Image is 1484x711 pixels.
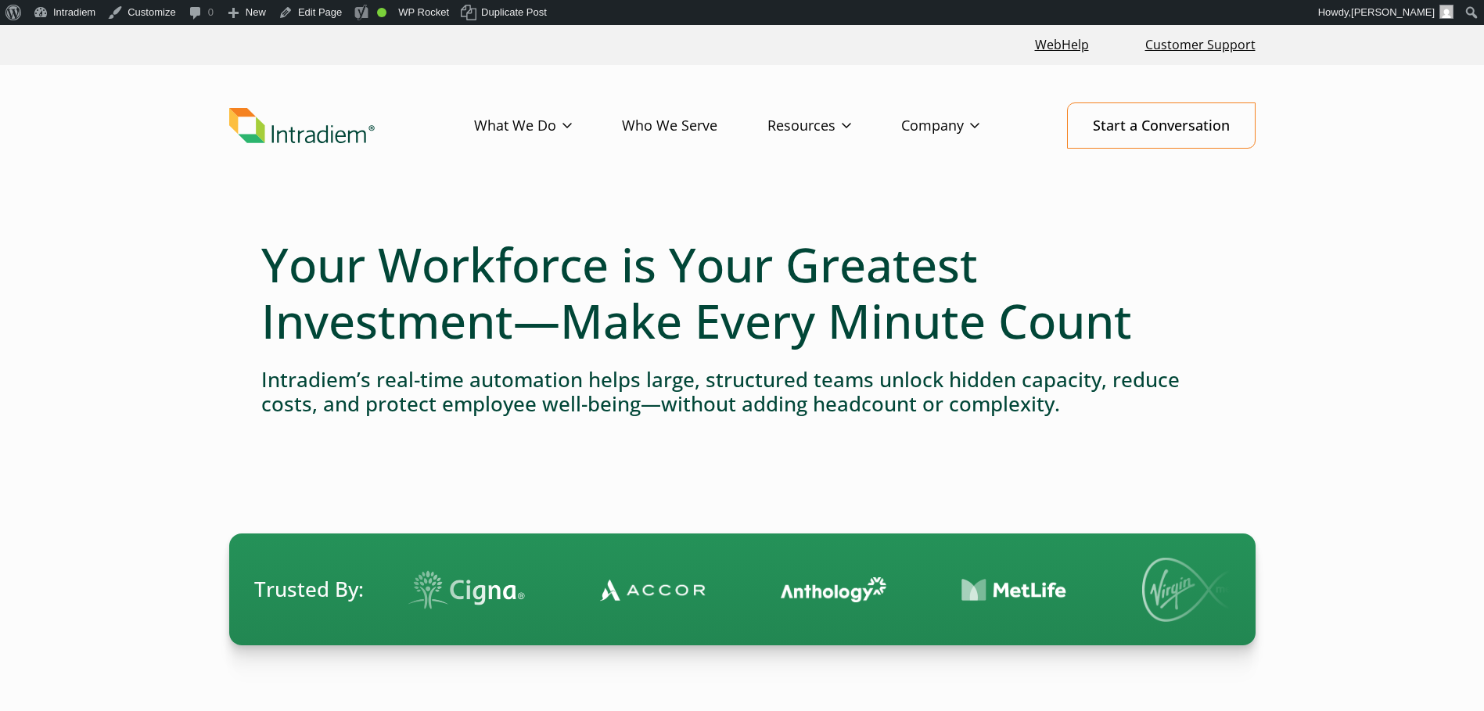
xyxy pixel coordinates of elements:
[1019,558,1129,622] img: Virgin Media logo.
[229,108,375,144] img: Intradiem
[254,575,364,604] span: Trusted By:
[229,108,474,144] a: Link to homepage of Intradiem
[261,368,1223,416] h4: Intradiem’s real-time automation helps large, structured teams unlock hidden capacity, reduce cos...
[1029,28,1095,62] a: Link opens in a new window
[839,578,944,602] img: Contact Center Automation MetLife Logo
[474,103,622,149] a: What We Do
[1139,28,1262,62] a: Customer Support
[377,8,386,17] div: Good
[901,103,1029,149] a: Company
[622,103,767,149] a: Who We Serve
[477,578,583,601] img: Contact Center Automation Accor Logo
[767,103,901,149] a: Resources
[261,236,1223,349] h1: Your Workforce is Your Greatest Investment—Make Every Minute Count
[1067,102,1256,149] a: Start a Conversation
[1351,6,1435,18] span: [PERSON_NAME]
